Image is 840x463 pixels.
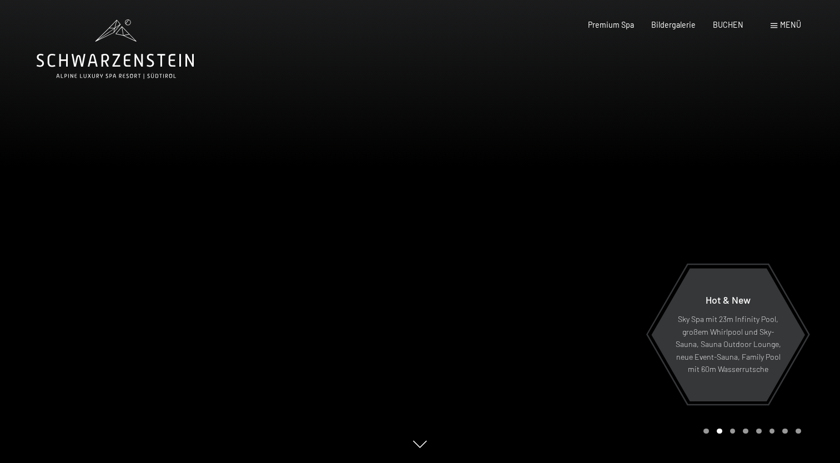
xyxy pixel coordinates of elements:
[703,429,709,434] div: Carousel Page 1
[730,429,736,434] div: Carousel Page 3
[588,20,634,29] a: Premium Spa
[651,20,696,29] a: Bildergalerie
[796,429,801,434] div: Carousel Page 8
[651,268,806,402] a: Hot & New Sky Spa mit 23m Infinity Pool, großem Whirlpool und Sky-Sauna, Sauna Outdoor Lounge, ne...
[706,294,751,306] span: Hot & New
[675,313,781,376] p: Sky Spa mit 23m Infinity Pool, großem Whirlpool und Sky-Sauna, Sauna Outdoor Lounge, neue Event-S...
[769,429,775,434] div: Carousel Page 6
[780,20,801,29] span: Menü
[743,429,748,434] div: Carousel Page 4
[713,20,743,29] a: BUCHEN
[782,429,788,434] div: Carousel Page 7
[756,429,762,434] div: Carousel Page 5
[700,429,801,434] div: Carousel Pagination
[717,429,722,434] div: Carousel Page 2 (Current Slide)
